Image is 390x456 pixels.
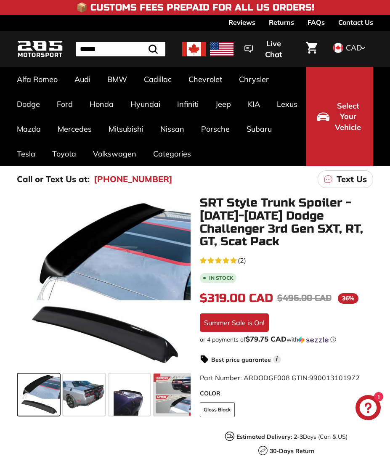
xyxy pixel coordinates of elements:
[200,389,374,398] label: COLOR
[180,67,231,92] a: Chevrolet
[200,313,269,332] div: Summer Sale is On!
[334,101,362,133] span: Select Your Vehicle
[338,15,373,29] a: Contact Us
[8,117,49,141] a: Mazda
[76,42,165,56] input: Search
[309,374,360,382] span: 990013101972
[269,15,294,29] a: Returns
[270,447,314,455] strong: 30-Days Return
[169,92,207,117] a: Infiniti
[238,255,246,265] span: (2)
[17,39,63,59] img: Logo_285_Motorsport_areodynamics_components
[277,293,332,303] span: $496.00 CAD
[233,33,301,65] button: Live Chat
[337,173,367,186] p: Text Us
[48,92,81,117] a: Ford
[99,67,135,92] a: BMW
[135,67,180,92] a: Cadillac
[17,173,90,186] p: Call or Text Us at:
[8,92,48,117] a: Dodge
[193,117,238,141] a: Porsche
[257,38,290,60] span: Live Chat
[100,117,152,141] a: Mitsubishi
[301,35,322,64] a: Cart
[200,291,273,305] span: $319.00 CAD
[200,255,374,265] a: 5.0 rating (2 votes)
[76,3,314,13] h4: 📦 Customs Fees Prepaid for All US Orders!
[298,336,329,344] img: Sezzle
[49,117,100,141] a: Mercedes
[122,92,169,117] a: Hyundai
[207,92,239,117] a: Jeep
[200,196,374,248] h1: SRT Style Trunk Spoiler - [DATE]-[DATE] Dodge Challenger 3rd Gen SXT, RT, GT, Scat Pack
[85,141,145,166] a: Volkswagen
[81,92,122,117] a: Honda
[306,67,373,166] button: Select Your Vehicle
[8,141,44,166] a: Tesla
[268,92,306,117] a: Lexus
[236,432,348,441] p: Days (Can & US)
[231,67,277,92] a: Chrysler
[200,335,374,344] div: or 4 payments of with
[145,141,199,166] a: Categories
[209,276,233,281] b: In stock
[273,355,281,363] span: i
[66,67,99,92] a: Audi
[236,433,303,440] strong: Estimated Delivery: 2-3
[238,117,280,141] a: Subaru
[44,141,85,166] a: Toyota
[239,92,268,117] a: KIA
[94,173,172,186] a: [PHONE_NUMBER]
[338,293,358,304] span: 36%
[200,335,374,344] div: or 4 payments of$79.75 CADwithSezzle Click to learn more about Sezzle
[346,43,362,53] span: CAD
[8,67,66,92] a: Alfa Romeo
[318,170,373,188] a: Text Us
[152,117,193,141] a: Nissan
[228,15,255,29] a: Reviews
[246,334,287,343] span: $79.75 CAD
[353,395,383,422] inbox-online-store-chat: Shopify online store chat
[211,356,271,363] strong: Best price guarantee
[200,374,360,382] span: Part Number: ARDODGE008 GTIN:
[308,15,325,29] a: FAQs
